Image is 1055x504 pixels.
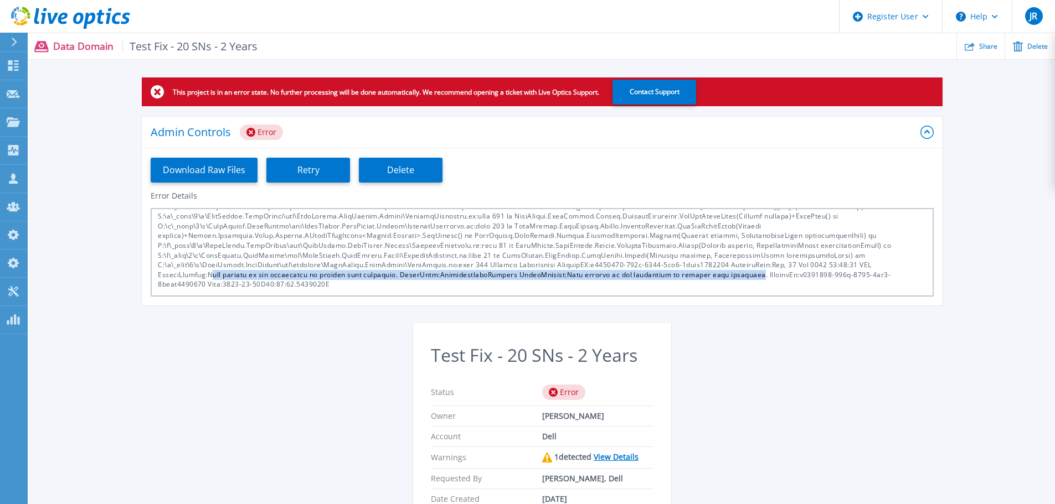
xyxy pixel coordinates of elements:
div: Error [240,124,283,140]
p: Data Domain [53,40,258,53]
p: Admin Controls [151,127,231,138]
a: View Details [594,451,639,462]
div: Dell [542,432,653,441]
span: Share [979,43,997,50]
span: JR [1030,12,1037,20]
h2: Test Fix - 20 SNs - 2 Years [431,345,653,366]
div: Error [542,385,585,400]
p: Requested By [431,474,542,483]
button: Contact Support [613,80,696,105]
div: [PERSON_NAME] [542,412,653,420]
div: [DATE] [542,495,653,503]
div: LoreMipsum DolorsItametc: Adipiscin Elitse doe tempori utla Et: 9309986, DoloremAg: 65a94e76-81a0... [151,208,934,297]
div: 1 detected [542,453,653,463]
button: Download Raw Files [151,158,258,183]
h3: Error Details [151,191,943,200]
p: Date Created [431,495,542,503]
p: Account [431,432,542,441]
button: Retry [266,158,350,183]
p: Owner [431,412,542,420]
p: Warnings [431,453,542,463]
button: Delete [359,158,442,183]
p: This project is in an error state. No further processing will be done automatically. We recommend... [173,88,599,96]
span: Delete [1027,43,1048,50]
p: Status [431,385,542,400]
div: [PERSON_NAME], Dell [542,474,653,483]
span: Test Fix - 20 SNs - 2 Years [122,40,258,53]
